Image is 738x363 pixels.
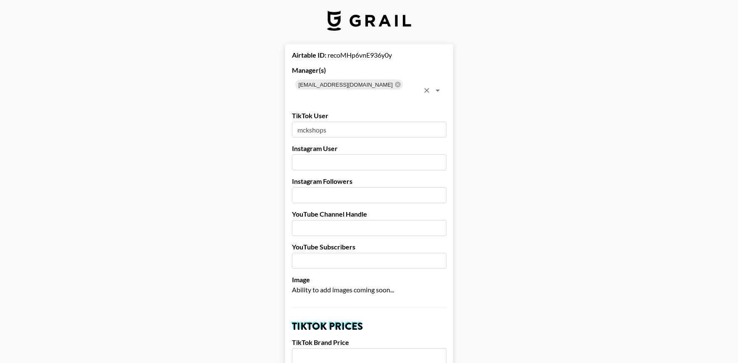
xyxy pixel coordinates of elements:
[292,66,446,74] label: Manager(s)
[432,85,444,96] button: Open
[295,79,403,90] div: [EMAIL_ADDRESS][DOMAIN_NAME]
[292,111,446,120] label: TikTok User
[292,338,446,347] label: TikTok Brand Price
[292,210,446,218] label: YouTube Channel Handle
[295,80,397,90] span: [EMAIL_ADDRESS][DOMAIN_NAME]
[421,85,433,96] button: Clear
[292,243,446,251] label: YouTube Subscribers
[327,11,411,31] img: Grail Talent Logo
[292,177,446,185] label: Instagram Followers
[292,276,446,284] label: Image
[292,144,446,153] label: Instagram User
[292,321,446,331] h2: TikTok Prices
[292,51,326,59] strong: Airtable ID:
[292,286,394,294] span: Ability to add images coming soon...
[292,51,446,59] div: recoMHp6vnE936y0y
